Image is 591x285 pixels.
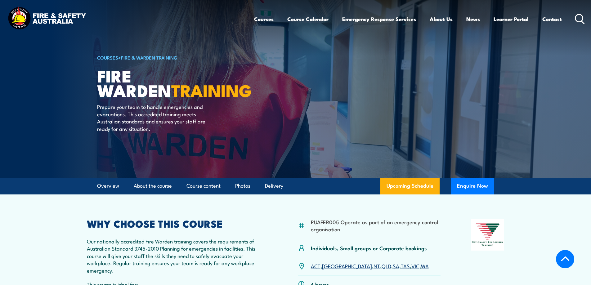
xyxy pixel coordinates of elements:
[235,178,250,194] a: Photos
[254,11,274,27] a: Courses
[311,262,320,269] a: ACT
[186,178,221,194] a: Course content
[97,54,118,61] a: COURSES
[287,11,329,27] a: Course Calendar
[471,219,504,251] img: Nationally Recognised Training logo.
[121,54,177,61] a: Fire & Warden Training
[265,178,283,194] a: Delivery
[311,262,429,269] p: , , , , , , ,
[97,178,119,194] a: Overview
[494,11,529,27] a: Learner Portal
[311,218,441,233] li: PUAFER005 Operate as part of an emergency control organisation
[87,238,268,274] p: Our nationally accredited Fire Warden training covers the requirements of Australian Standard 374...
[382,262,391,269] a: QLD
[466,11,480,27] a: News
[421,262,429,269] a: WA
[97,68,250,97] h1: Fire Warden
[451,178,494,194] button: Enquire Now
[97,103,210,132] p: Prepare your team to handle emergencies and evacuations. This accredited training meets Australia...
[342,11,416,27] a: Emergency Response Services
[311,244,427,252] p: Individuals, Small groups or Corporate bookings
[380,178,440,194] a: Upcoming Schedule
[393,262,399,269] a: SA
[430,11,453,27] a: About Us
[97,54,250,61] h6: >
[401,262,410,269] a: TAS
[134,178,172,194] a: About the course
[171,77,252,103] strong: TRAINING
[374,262,380,269] a: NT
[87,219,268,228] h2: WHY CHOOSE THIS COURSE
[322,262,372,269] a: [GEOGRAPHIC_DATA]
[411,262,419,269] a: VIC
[542,11,562,27] a: Contact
